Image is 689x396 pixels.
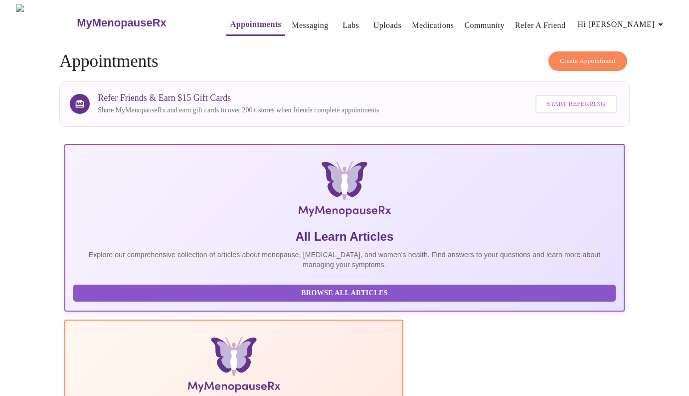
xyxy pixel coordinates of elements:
[288,15,332,35] button: Messaging
[515,18,566,32] a: Refer a Friend
[546,98,605,110] span: Start Referring
[98,93,379,103] h3: Refer Friends & Earn $15 Gift Cards
[158,161,531,221] img: MyMenopauseRx Logo
[408,15,458,35] button: Medications
[578,17,667,31] span: Hi [PERSON_NAME]
[76,5,206,40] a: MyMenopauseRx
[59,51,629,71] h4: Appointments
[73,229,615,245] h5: All Learn Articles
[343,18,359,32] a: Labs
[533,90,619,118] a: Start Referring
[412,18,454,32] a: Medications
[464,18,505,32] a: Community
[373,18,402,32] a: Uploads
[511,15,570,35] button: Refer a Friend
[98,105,379,115] p: Share MyMenopauseRx and earn gift cards to over 200+ stores when friends complete appointments
[535,95,616,113] button: Start Referring
[73,288,618,297] a: Browse All Articles
[460,15,509,35] button: Community
[292,18,328,32] a: Messaging
[83,287,605,300] span: Browse All Articles
[77,16,167,29] h3: MyMenopauseRx
[560,55,616,67] span: Create Appointment
[226,14,285,36] button: Appointments
[73,285,615,302] button: Browse All Articles
[574,14,671,34] button: Hi [PERSON_NAME]
[335,15,367,35] button: Labs
[230,17,281,31] a: Appointments
[73,250,615,270] p: Explore our comprehensive collection of articles about menopause, [MEDICAL_DATA], and women's hea...
[548,51,627,71] button: Create Appointment
[369,15,406,35] button: Uploads
[16,4,76,41] img: MyMenopauseRx Logo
